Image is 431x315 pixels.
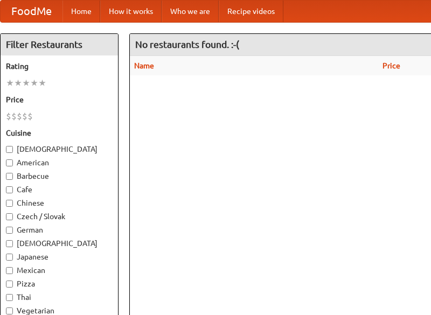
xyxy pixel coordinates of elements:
a: Home [62,1,100,22]
input: Pizza [6,281,13,288]
label: Japanese [6,251,113,262]
ng-pluralize: No restaurants found. :-( [135,39,239,50]
label: German [6,225,113,235]
a: Who we are [162,1,219,22]
li: ★ [22,77,30,89]
input: Barbecue [6,173,13,180]
input: Chinese [6,200,13,207]
li: ★ [38,77,46,89]
h5: Rating [6,61,113,72]
input: Czech / Slovak [6,213,13,220]
input: Thai [6,294,13,301]
input: Japanese [6,254,13,261]
li: ★ [14,77,22,89]
label: Thai [6,292,113,303]
label: Mexican [6,265,113,276]
label: Cafe [6,184,113,195]
li: $ [22,110,27,122]
label: Barbecue [6,171,113,181]
h5: Cuisine [6,128,113,138]
input: German [6,227,13,234]
li: $ [27,110,33,122]
a: How it works [100,1,162,22]
h4: Filter Restaurants [1,34,118,55]
a: Name [134,61,154,70]
li: ★ [30,77,38,89]
label: [DEMOGRAPHIC_DATA] [6,144,113,155]
a: FoodMe [1,1,62,22]
label: Czech / Slovak [6,211,113,222]
input: [DEMOGRAPHIC_DATA] [6,146,13,153]
label: American [6,157,113,168]
input: American [6,159,13,166]
a: Recipe videos [219,1,283,22]
a: Price [383,61,400,70]
label: Chinese [6,198,113,208]
h5: Price [6,94,113,105]
input: Vegetarian [6,307,13,314]
li: ★ [6,77,14,89]
li: $ [6,110,11,122]
input: Mexican [6,267,13,274]
li: $ [11,110,17,122]
label: Pizza [6,278,113,289]
input: Cafe [6,186,13,193]
li: $ [17,110,22,122]
label: [DEMOGRAPHIC_DATA] [6,238,113,249]
input: [DEMOGRAPHIC_DATA] [6,240,13,247]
